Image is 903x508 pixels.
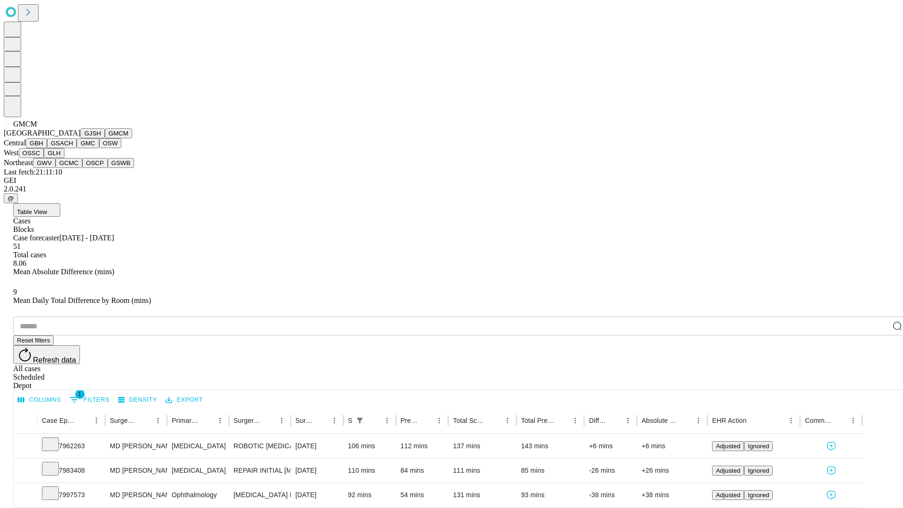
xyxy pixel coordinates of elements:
div: 7997573 [42,483,101,507]
div: +6 mins [589,434,632,458]
button: Menu [847,414,860,427]
button: Sort [77,414,90,427]
span: Adjusted [716,443,740,450]
button: Sort [315,414,328,427]
span: Adjusted [716,492,740,499]
button: Sort [488,414,501,427]
button: Menu [621,414,634,427]
button: Menu [151,414,165,427]
button: GBH [26,138,47,148]
button: Show filters [353,414,366,427]
span: GMCM [13,120,37,128]
button: GSACH [47,138,77,148]
span: Ignored [748,467,769,474]
button: Export [163,393,205,407]
button: Select columns [16,393,63,407]
button: Menu [275,414,288,427]
button: Reset filters [13,335,54,345]
div: +38 mins [642,483,703,507]
span: Refresh data [33,356,76,364]
button: Sort [420,414,433,427]
div: Primary Service [172,417,199,424]
div: -38 mins [589,483,632,507]
div: 143 mins [521,434,580,458]
div: Predicted In Room Duration [401,417,419,424]
button: Adjusted [712,441,744,451]
div: Scheduled In Room Duration [348,417,352,424]
button: Ignored [744,441,773,451]
div: 1 active filter [353,414,366,427]
button: @ [4,193,18,203]
button: Menu [433,414,446,427]
span: Central [4,139,26,147]
button: Expand [18,463,32,479]
span: Mean Absolute Difference (mins) [13,268,114,276]
button: Sort [200,414,214,427]
div: Total Predicted Duration [521,417,555,424]
button: Adjusted [712,490,744,500]
span: Table View [17,208,47,215]
div: 110 mins [348,459,391,483]
button: Density [116,393,159,407]
button: Expand [18,438,32,455]
button: Adjusted [712,466,744,476]
button: Sort [679,414,692,427]
span: [DATE] - [DATE] [59,234,114,242]
span: Adjusted [716,467,740,474]
div: REPAIR INITIAL [MEDICAL_DATA] REDUCIBLE AGE [DEMOGRAPHIC_DATA] OR MORE [234,459,286,483]
button: GMC [77,138,99,148]
div: Difference [589,417,607,424]
button: Menu [90,414,103,427]
button: OSW [99,138,122,148]
div: Case Epic Id [42,417,76,424]
div: 54 mins [401,483,444,507]
div: [MEDICAL_DATA] [172,434,224,458]
button: Sort [138,414,151,427]
button: Menu [569,414,582,427]
div: 93 mins [521,483,580,507]
div: Total Scheduled Duration [453,417,487,424]
span: Mean Daily Total Difference by Room (mins) [13,296,151,304]
div: [MEDICAL_DATA] [172,459,224,483]
button: OSSC [19,148,44,158]
button: Menu [501,414,514,427]
button: Menu [214,414,227,427]
button: GMCM [105,128,132,138]
button: Sort [367,414,380,427]
div: 137 mins [453,434,512,458]
div: [DATE] [295,434,339,458]
div: MD [PERSON_NAME] [PERSON_NAME] [110,459,162,483]
div: Comments [805,417,832,424]
button: GJSH [80,128,105,138]
div: 2.0.241 [4,185,899,193]
button: Ignored [744,466,773,476]
div: 112 mins [401,434,444,458]
button: GSWB [108,158,135,168]
span: [GEOGRAPHIC_DATA] [4,129,80,137]
span: 8.06 [13,259,26,267]
span: Northeast [4,159,33,167]
span: Ignored [748,492,769,499]
span: Last fetch: 21:11:10 [4,168,62,176]
button: Expand [18,487,32,504]
div: 131 mins [453,483,512,507]
div: Surgery Date [295,417,314,424]
div: [MEDICAL_DATA] MECHANICAL [MEDICAL_DATA] APPROACH REMOVAL OF PRERETINAL CELLULAR MEMBRANE [234,483,286,507]
div: 7983408 [42,459,101,483]
span: Total cases [13,251,46,259]
span: @ [8,195,14,202]
div: 111 mins [453,459,512,483]
button: Menu [784,414,798,427]
button: Show filters [67,392,112,407]
button: Ignored [744,490,773,500]
span: West [4,149,19,157]
span: Reset filters [17,337,50,344]
div: -26 mins [589,459,632,483]
div: 85 mins [521,459,580,483]
span: 1 [75,389,85,399]
button: Sort [555,414,569,427]
button: Menu [692,414,705,427]
button: Menu [328,414,341,427]
div: [DATE] [295,483,339,507]
button: OSCP [82,158,108,168]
